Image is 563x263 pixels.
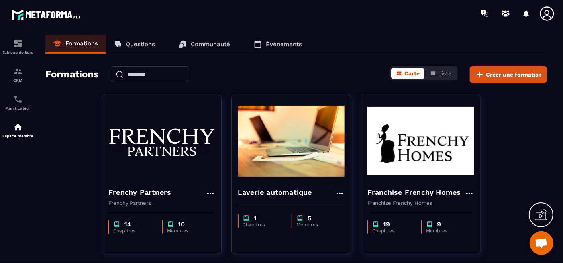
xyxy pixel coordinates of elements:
img: logo [11,7,83,22]
p: Membres [426,228,466,234]
p: Chapitres [243,222,284,228]
img: automations [13,122,23,132]
img: chapter [426,220,433,228]
a: formationformationTableau de bord [2,33,34,61]
p: Chapitres [372,228,413,234]
p: 19 [383,220,390,228]
p: Formations [65,40,98,47]
p: CRM [2,78,34,82]
img: formation [13,39,23,48]
p: Chapitres [113,228,154,234]
span: Carte [404,70,420,77]
span: Créer une formation [486,71,542,79]
p: Frenchy Partners [108,200,215,206]
h2: Formations [45,66,99,83]
p: Tableau de bord [2,50,34,55]
a: automationsautomationsEspace membre [2,116,34,144]
img: formation [13,67,23,76]
p: 9 [437,220,441,228]
p: 10 [178,220,185,228]
img: formation-background [108,101,215,181]
a: Formations [45,35,106,54]
h4: Frenchy Partners [108,187,171,198]
img: chapter [243,214,250,222]
p: Espace membre [2,134,34,138]
img: formation-background [367,101,474,181]
p: 5 [308,214,311,222]
p: Franchise Frenchy Homes [367,200,474,206]
img: scheduler [13,94,23,104]
h4: Laverie automatique [238,187,312,198]
img: chapter [296,214,304,222]
img: chapter [372,220,379,228]
a: Événements [246,35,310,54]
img: chapter [113,220,120,228]
p: Membres [296,222,337,228]
img: formation-background [238,101,345,181]
p: 1 [254,214,257,222]
p: Questions [126,41,155,48]
p: Membres [167,228,207,234]
button: Liste [425,68,456,79]
p: Événements [266,41,302,48]
a: Questions [106,35,163,54]
h4: Franchise Frenchy Homes [367,187,461,198]
div: Ouvrir le chat [530,231,553,255]
button: Carte [391,68,424,79]
a: formationformationCRM [2,61,34,88]
img: chapter [167,220,174,228]
a: schedulerschedulerPlanificateur [2,88,34,116]
a: Communauté [171,35,238,54]
span: Liste [438,70,451,77]
p: Planificateur [2,106,34,110]
button: Créer une formation [470,66,547,83]
p: Communauté [191,41,230,48]
p: 14 [124,220,131,228]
